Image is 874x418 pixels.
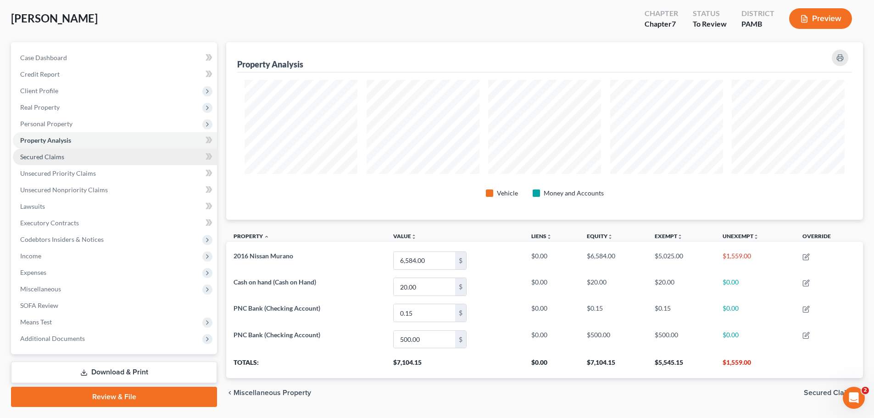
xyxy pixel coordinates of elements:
[411,234,417,240] i: unfold_more
[13,215,217,231] a: Executory Contracts
[715,300,795,326] td: $0.00
[795,227,863,248] th: Override
[20,169,96,177] span: Unsecured Priority Claims
[715,274,795,300] td: $0.00
[579,352,647,378] th: $7,104.15
[234,331,320,339] span: PNC Bank (Checking Account)
[607,234,613,240] i: unfold_more
[546,234,552,240] i: unfold_more
[693,8,727,19] div: Status
[677,234,683,240] i: unfold_more
[264,234,269,240] i: expand_less
[20,268,46,276] span: Expenses
[394,278,455,295] input: 0.00
[862,387,869,394] span: 2
[741,19,774,29] div: PAMB
[741,8,774,19] div: District
[647,326,715,352] td: $500.00
[393,233,417,240] a: Valueunfold_more
[531,233,552,240] a: Liensunfold_more
[234,252,293,260] span: 2016 Nissan Murano
[234,304,320,312] span: PNC Bank (Checking Account)
[20,334,85,342] span: Additional Documents
[497,189,518,198] div: Vehicle
[544,189,604,198] div: Money and Accounts
[647,247,715,273] td: $5,025.00
[13,132,217,149] a: Property Analysis
[579,326,647,352] td: $500.00
[647,300,715,326] td: $0.15
[524,247,579,273] td: $0.00
[234,278,316,286] span: Cash on hand (Cash on Hand)
[11,11,98,25] span: [PERSON_NAME]
[753,234,759,240] i: unfold_more
[20,120,72,128] span: Personal Property
[237,59,303,70] div: Property Analysis
[524,274,579,300] td: $0.00
[804,389,856,396] span: Secured Claims
[20,252,41,260] span: Income
[587,233,613,240] a: Equityunfold_more
[579,274,647,300] td: $20.00
[455,304,466,322] div: $
[20,186,108,194] span: Unsecured Nonpriority Claims
[789,8,852,29] button: Preview
[13,297,217,314] a: SOFA Review
[843,387,865,409] iframe: Intercom live chat
[20,103,60,111] span: Real Property
[455,278,466,295] div: $
[524,300,579,326] td: $0.00
[394,331,455,348] input: 0.00
[20,219,79,227] span: Executory Contracts
[394,252,455,269] input: 0.00
[455,331,466,348] div: $
[20,202,45,210] span: Lawsuits
[226,352,385,378] th: Totals:
[234,233,269,240] a: Property expand_less
[13,198,217,215] a: Lawsuits
[11,387,217,407] a: Review & File
[715,247,795,273] td: $1,559.00
[20,318,52,326] span: Means Test
[645,8,678,19] div: Chapter
[226,389,234,396] i: chevron_left
[715,326,795,352] td: $0.00
[455,252,466,269] div: $
[11,362,217,383] a: Download & Print
[647,352,715,378] th: $5,545.15
[20,54,67,61] span: Case Dashboard
[655,233,683,240] a: Exemptunfold_more
[20,235,104,243] span: Codebtors Insiders & Notices
[524,326,579,352] td: $0.00
[645,19,678,29] div: Chapter
[234,389,311,396] span: Miscellaneous Property
[524,352,579,378] th: $0.00
[20,87,58,95] span: Client Profile
[579,300,647,326] td: $0.15
[13,165,217,182] a: Unsecured Priority Claims
[579,247,647,273] td: $6,584.00
[13,66,217,83] a: Credit Report
[20,153,64,161] span: Secured Claims
[672,19,676,28] span: 7
[13,50,217,66] a: Case Dashboard
[20,70,60,78] span: Credit Report
[723,233,759,240] a: Unexemptunfold_more
[13,182,217,198] a: Unsecured Nonpriority Claims
[20,285,61,293] span: Miscellaneous
[20,136,71,144] span: Property Analysis
[13,149,217,165] a: Secured Claims
[226,389,311,396] button: chevron_left Miscellaneous Property
[20,301,58,309] span: SOFA Review
[394,304,455,322] input: 0.00
[693,19,727,29] div: To Review
[386,352,524,378] th: $7,104.15
[804,389,863,396] button: Secured Claims chevron_right
[647,274,715,300] td: $20.00
[715,352,795,378] th: $1,559.00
